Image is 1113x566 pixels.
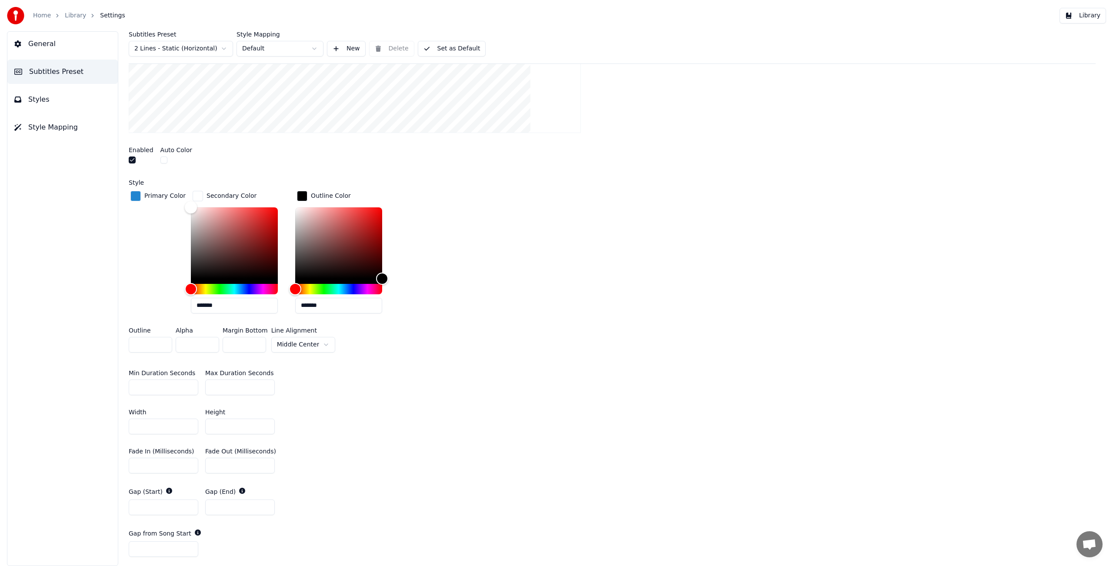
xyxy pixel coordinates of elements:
[191,189,258,203] button: Secondary Color
[129,147,153,153] label: Enabled
[160,147,193,153] label: Auto Color
[295,207,382,279] div: Color
[176,327,219,333] label: Alpha
[129,489,163,495] label: Gap (Start)
[7,60,118,84] button: Subtitles Preset
[129,409,147,415] label: Width
[205,370,273,376] label: Max Duration Seconds
[295,284,382,294] div: Hue
[205,489,236,495] label: Gap (End)
[327,41,366,57] button: New
[205,409,225,415] label: Height
[295,189,353,203] button: Outline Color
[191,207,278,279] div: Color
[223,327,268,333] label: Margin Bottom
[29,67,83,77] span: Subtitles Preset
[129,530,191,536] label: Gap from Song Start
[7,115,118,140] button: Style Mapping
[33,11,125,20] nav: breadcrumb
[33,11,51,20] a: Home
[205,448,276,454] label: Fade Out (Milliseconds)
[311,192,351,200] div: Outline Color
[129,31,233,37] label: Subtitles Preset
[7,32,118,56] button: General
[129,189,187,203] button: Primary Color
[28,94,50,105] span: Styles
[207,192,257,200] div: Secondary Color
[129,327,172,333] label: Outline
[28,122,78,133] span: Style Mapping
[28,39,56,49] span: General
[144,192,186,200] div: Primary Color
[7,87,118,112] button: Styles
[237,31,323,37] label: Style Mapping
[100,11,125,20] span: Settings
[1060,8,1106,23] button: Library
[418,41,486,57] button: Set as Default
[1076,531,1103,557] a: Open chat
[129,448,194,454] label: Fade In (Milliseconds)
[129,370,195,376] label: Min Duration Seconds
[191,284,278,294] div: Hue
[129,180,144,186] label: Style
[65,11,86,20] a: Library
[271,327,336,333] label: Line Alignment
[7,7,24,24] img: youka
